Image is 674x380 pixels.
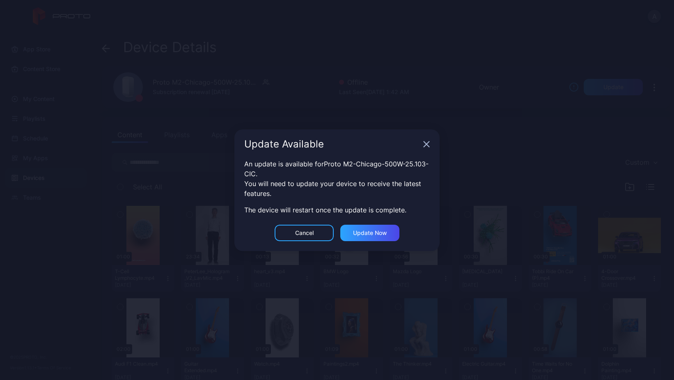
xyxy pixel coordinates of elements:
[340,225,399,241] button: Update now
[244,139,420,149] div: Update Available
[244,159,430,179] div: An update is available for Proto M2-Chicago-500W-25.103-CIC .
[275,225,334,241] button: Cancel
[353,230,387,236] div: Update now
[244,179,430,198] div: You will need to update your device to receive the latest features.
[295,230,314,236] div: Cancel
[244,205,430,215] div: The device will restart once the update is complete.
